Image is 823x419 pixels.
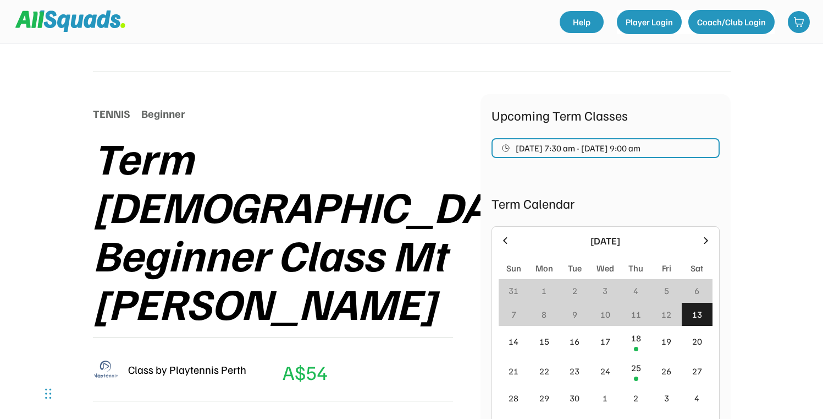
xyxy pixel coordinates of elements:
span: [DATE] 7:30 am - [DATE] 9:00 am [516,144,640,153]
div: Term Calendar [491,193,720,213]
div: Sun [506,262,521,275]
div: 30 [570,391,579,405]
div: 2 [633,391,638,405]
div: Mon [535,262,553,275]
div: Tue [568,262,582,275]
img: Squad%20Logo.svg [15,10,125,31]
div: 11 [631,308,641,321]
a: Help [560,11,604,33]
div: 28 [509,391,518,405]
button: Coach/Club Login [688,10,775,34]
div: Thu [628,262,643,275]
div: 19 [661,335,671,348]
div: 3 [603,284,607,297]
div: 20 [692,335,702,348]
div: Wed [596,262,614,275]
div: Term [DEMOGRAPHIC_DATA] Beginner Class Mt [PERSON_NAME] [93,133,550,327]
div: 18 [631,331,641,345]
div: Upcoming Term Classes [491,105,720,125]
div: 14 [509,335,518,348]
div: 4 [633,284,638,297]
div: 25 [631,361,641,374]
img: shopping-cart-01%20%281%29.svg [793,17,804,28]
div: 13 [692,308,702,321]
div: TENNIS [93,105,130,122]
div: 23 [570,364,579,378]
div: 3 [664,391,669,405]
div: 9 [572,308,577,321]
div: 12 [661,308,671,321]
div: 6 [694,284,699,297]
div: 5 [664,284,669,297]
div: 1 [542,284,546,297]
div: Class by Playtennis Perth [128,361,246,378]
div: 4 [694,391,699,405]
div: 24 [600,364,610,378]
div: 1 [603,391,607,405]
div: 31 [509,284,518,297]
div: 7 [511,308,516,321]
div: Sat [691,262,703,275]
button: Player Login [617,10,682,34]
button: [DATE] 7:30 am - [DATE] 9:00 am [491,138,720,158]
img: playtennis%20blue%20logo%201.png [93,356,119,383]
div: 26 [661,364,671,378]
div: 21 [509,364,518,378]
div: [DATE] [517,233,694,248]
div: 17 [600,335,610,348]
div: 10 [600,308,610,321]
div: 16 [570,335,579,348]
div: 2 [572,284,577,297]
div: 22 [539,364,549,378]
div: A$54 [283,357,328,387]
div: Fri [662,262,671,275]
div: 29 [539,391,549,405]
div: 8 [542,308,546,321]
div: 27 [692,364,702,378]
div: 15 [539,335,549,348]
div: Beginner [141,105,185,122]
